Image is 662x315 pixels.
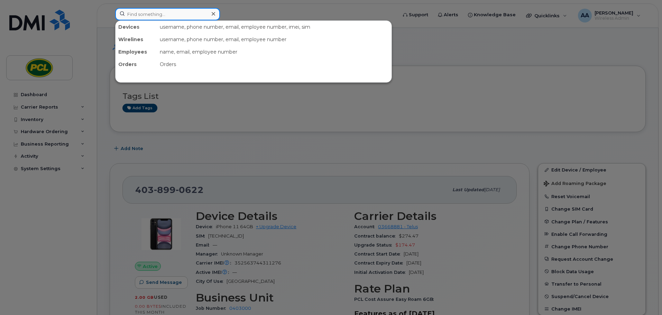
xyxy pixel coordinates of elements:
div: name, email, employee number [157,46,392,58]
input: Find something... [115,8,220,20]
div: username, phone number, email, employee number [157,33,392,46]
div: Orders [116,58,157,71]
div: Employees [116,46,157,58]
div: username, phone number, email, employee number, imei, sim [157,21,392,33]
div: Devices [116,21,157,33]
div: Wirelines [116,33,157,46]
div: Orders [157,58,392,71]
